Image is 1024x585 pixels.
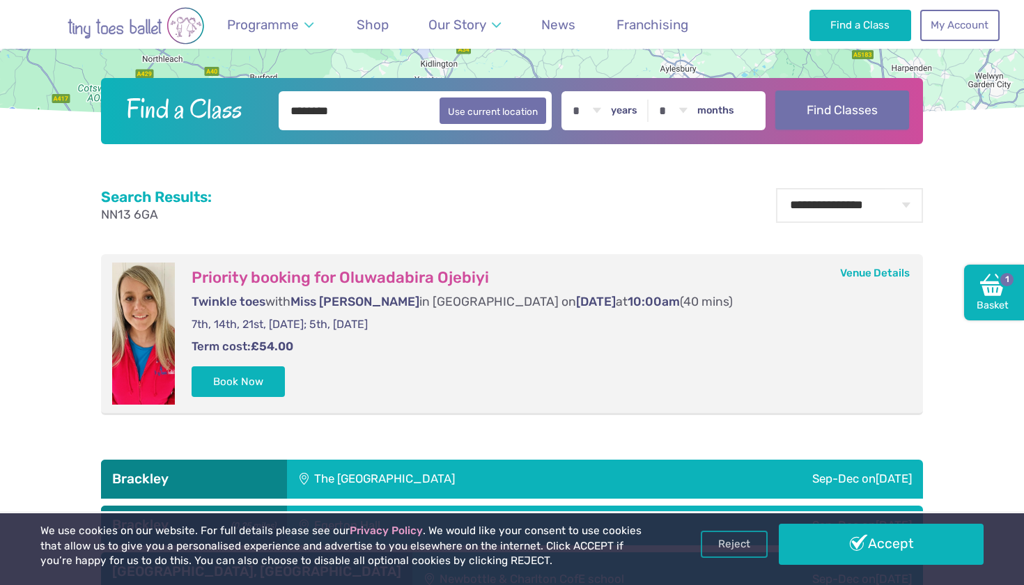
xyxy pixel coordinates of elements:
span: Our Story [428,17,486,33]
h3: Brackley [112,471,276,487]
img: tiny toes ballet [24,7,247,45]
button: Find Classes [775,91,910,130]
span: News [541,17,575,33]
div: Egerton Hall [287,506,580,545]
h2: Find a Class [115,91,270,126]
div: Sep-Dec on [665,460,923,499]
p: We use cookies on our website. For full details please see our . We would like your consent to us... [40,524,653,569]
label: years [611,104,637,117]
a: Open this area in Google Maps (opens a new window) [3,104,49,123]
a: Accept [779,524,984,564]
a: News [535,8,582,41]
div: The [GEOGRAPHIC_DATA] [287,460,665,499]
img: Google [3,104,49,123]
button: Use current location [440,97,546,124]
a: Basket1 [964,265,1024,320]
a: Our Story [422,8,508,41]
a: Programme [220,8,320,41]
a: Privacy Policy [350,524,423,537]
div: Sep-Dec on [580,506,923,545]
a: Reject [701,531,768,557]
label: months [697,104,734,117]
p: 7th, 14th, 21st, [DATE]; 5th, [DATE] [192,317,895,332]
a: Franchising [610,8,695,41]
span: Miss [PERSON_NAME] [290,295,419,309]
strong: £54.00 [251,339,293,353]
span: 1 [998,271,1015,288]
p: with in [GEOGRAPHIC_DATA] on at (40 mins) [192,293,895,311]
p: Term cost: [192,338,895,355]
a: My Account [920,10,1000,40]
span: [DATE] [576,295,616,309]
h3: Priority booking for Oluwadabira Ojebiyi [192,268,895,288]
span: Programme [227,17,299,33]
a: Venue Details [840,267,910,279]
span: Franchising [616,17,688,33]
span: 10:00am [628,295,680,309]
button: Book Now [192,366,285,397]
span: [DATE] [876,471,912,485]
a: Shop [350,8,395,41]
span: Shop [357,17,389,33]
span: Twinkle toes [192,295,265,309]
a: Find a Class [809,10,912,40]
h2: Search Results: [101,188,212,206]
p: NN13 6GA [101,206,212,224]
